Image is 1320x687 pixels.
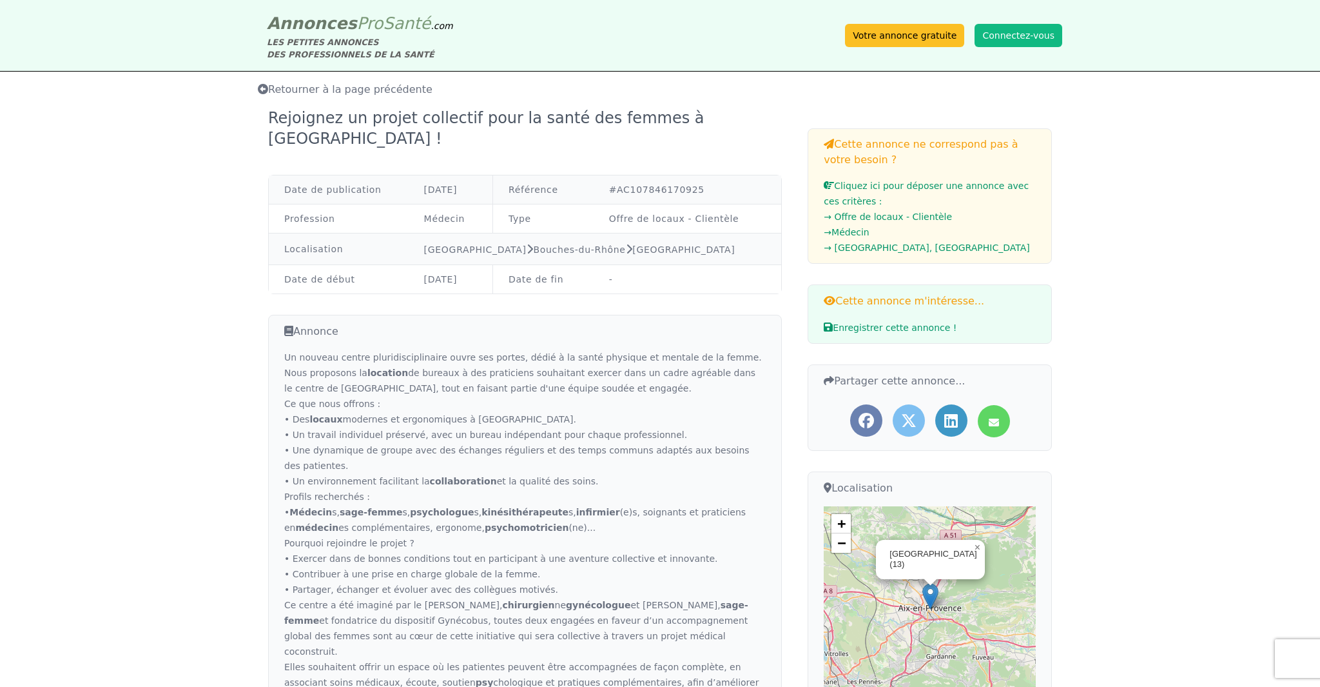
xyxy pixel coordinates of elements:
[831,533,851,553] a: Zoom out
[424,244,527,255] a: [GEOGRAPHIC_DATA]
[922,583,938,610] img: Marker
[492,204,593,234] td: Type
[824,373,1036,389] h3: Partager cette annonce...
[269,265,409,294] td: Date de début
[566,600,630,610] strong: gynécologue
[978,405,1010,437] a: Partager l'annonce par mail
[284,600,748,626] strong: sage-femme
[594,175,782,204] td: #AC107846170925
[309,414,342,424] strong: locaux
[533,244,625,255] a: Bouches-du-Rhône
[409,265,493,294] td: [DATE]
[594,265,782,294] td: -
[824,323,956,333] span: Enregistrer cette annonce !
[831,514,851,533] a: Zoom in
[576,507,620,517] strong: infirmier
[267,14,357,33] span: Annonces
[430,476,497,486] strong: collaboration
[837,515,846,532] span: +
[268,108,782,149] div: Rejoignez un projet collectif pour la santé des femmes à [GEOGRAPHIC_DATA] !
[512,507,568,517] strong: thérapeute
[269,234,409,265] td: Localisation
[258,84,268,94] i: Retourner à la liste
[502,600,554,610] strong: chirurgien
[492,175,593,204] td: Référence
[824,224,1036,240] li: → Médecin
[357,14,383,33] span: Pro
[889,549,969,571] div: [GEOGRAPHIC_DATA] (13)
[850,404,882,437] a: Partager l'annonce sur Facebook
[824,240,1036,255] li: → [GEOGRAPHIC_DATA], [GEOGRAPHIC_DATA]
[824,137,1036,168] h3: Cette annonce ne correspond pas à votre besoin ?
[837,535,846,551] span: −
[431,21,452,31] span: .com
[975,24,1062,47] button: Connectez-vous
[609,214,739,224] a: Offre de locaux - Clientèle
[481,507,568,517] strong: kinési
[367,368,408,378] strong: location
[975,542,980,553] span: ×
[969,540,985,555] a: Close popup
[340,507,402,517] strong: sage-femme
[424,214,465,224] a: Médecin
[383,14,431,33] span: Santé
[267,36,453,61] div: LES PETITES ANNONCES DES PROFESSIONNELS DE LA SANTÉ
[824,293,1036,309] h3: Cette annonce m'intéresse...
[632,244,735,255] a: [GEOGRAPHIC_DATA]
[296,523,339,533] strong: médecin
[258,83,432,95] span: Retourner à la page précédente
[824,480,1036,496] h3: Localisation
[485,523,569,533] strong: psychomotricien
[269,204,409,234] td: Profession
[269,175,409,204] td: Date de publication
[267,14,453,33] a: AnnoncesProSanté.com
[893,404,925,437] a: Partager l'annonce sur Twitter
[410,507,474,517] strong: psychologue
[824,209,1036,224] li: → Offre de locaux - Clientèle
[935,404,967,437] a: Partager l'annonce sur LinkedIn
[824,181,1036,255] a: Cliquez ici pour déposer une annonce avec ces critères :→ Offre de locaux - Clientèle→Médecin→ [G...
[845,24,964,47] a: Votre annonce gratuite
[284,323,766,339] h3: Annonce
[492,265,593,294] td: Date de fin
[289,507,332,517] strong: Médecin
[409,175,493,204] td: [DATE]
